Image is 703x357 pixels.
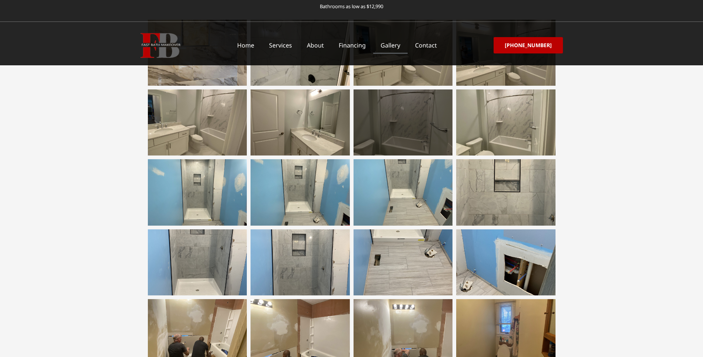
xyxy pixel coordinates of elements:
a: Financing [331,37,373,54]
a: About [299,37,331,54]
a: Contact [408,37,444,54]
img: Fast Bath Makeover icon [140,33,180,58]
span: [PHONE_NUMBER] [505,43,552,48]
a: Home [230,37,262,54]
a: [PHONE_NUMBER] [494,37,563,53]
a: Services [262,37,299,54]
a: Gallery [373,37,408,54]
